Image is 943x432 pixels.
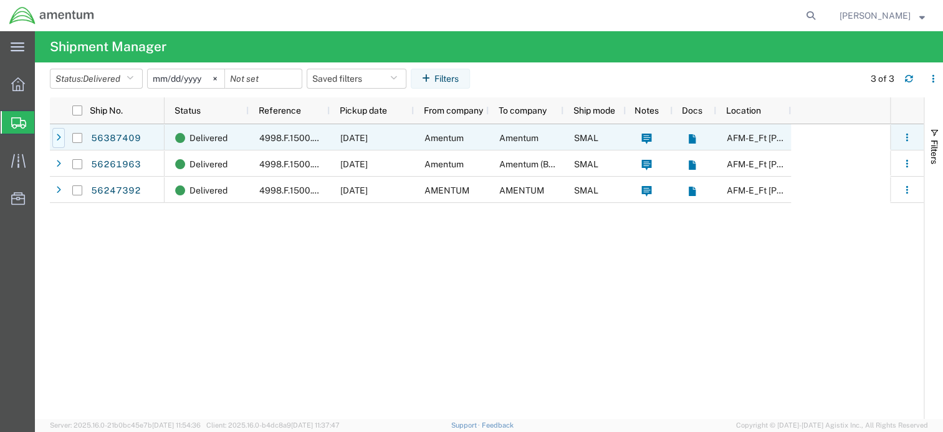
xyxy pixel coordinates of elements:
[189,177,227,204] span: Delivered
[50,31,166,62] h4: Shipment Manager
[189,151,227,177] span: Delivered
[259,159,390,169] span: 4998.F.1500.AA.AA.00.0000.00
[574,133,598,143] span: SMAL
[259,106,301,115] span: Reference
[148,69,224,88] input: Not set
[291,421,340,429] span: [DATE] 11:37:47
[840,9,911,22] span: Catherine Garza
[424,185,469,195] span: AMENTUM
[574,159,598,169] span: SMAL
[682,106,702,115] span: Docs
[259,185,390,195] span: 4998.F.1500.AA.AA.00.0000.00
[736,420,928,431] span: Copyright © [DATE]-[DATE] Agistix Inc., All Rights Reserved
[90,106,123,115] span: Ship No.
[50,69,143,89] button: Status:Delivered
[451,421,482,429] a: Support
[90,155,141,175] a: 56261963
[152,421,201,429] span: [DATE] 11:54:36
[307,69,406,89] button: Saved filters
[727,185,840,195] span: AFM-E_Ft Campbell
[634,106,659,115] span: Notes
[726,106,761,115] span: Location
[9,6,95,25] img: logo
[482,421,514,429] a: Feedback
[50,421,201,429] span: Server: 2025.16.0-21b0bc45e7b
[499,185,544,195] span: AMENTUM
[839,8,926,23] button: [PERSON_NAME]
[189,125,227,151] span: Delivered
[424,106,483,115] span: From company
[871,72,894,86] div: 3 of 3
[411,69,470,89] button: Filters
[499,106,547,115] span: To company
[574,185,598,195] span: SMAL
[727,159,840,169] span: AFM-E_Ft Campbell
[573,106,615,115] span: Ship mode
[499,133,539,143] span: Amentum
[90,181,141,201] a: 56247392
[424,133,464,143] span: Amentum
[929,140,939,164] span: Filters
[225,69,302,88] input: Not set
[340,185,368,195] span: 07/21/2025
[175,106,201,115] span: Status
[90,129,141,149] a: 56387409
[727,133,840,143] span: AFM-E_Ft Campbell
[340,106,387,115] span: Pickup date
[259,133,390,143] span: 4998.F.1500.AA.AA.00.0000.00
[83,74,120,84] span: Delivered
[424,159,464,169] span: Amentum
[340,159,368,169] span: 07/22/2025
[499,159,632,169] span: Amentum (BLDG. 4239 Room 111)
[340,133,368,143] span: 08/04/2025
[206,421,340,429] span: Client: 2025.16.0-b4dc8a9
